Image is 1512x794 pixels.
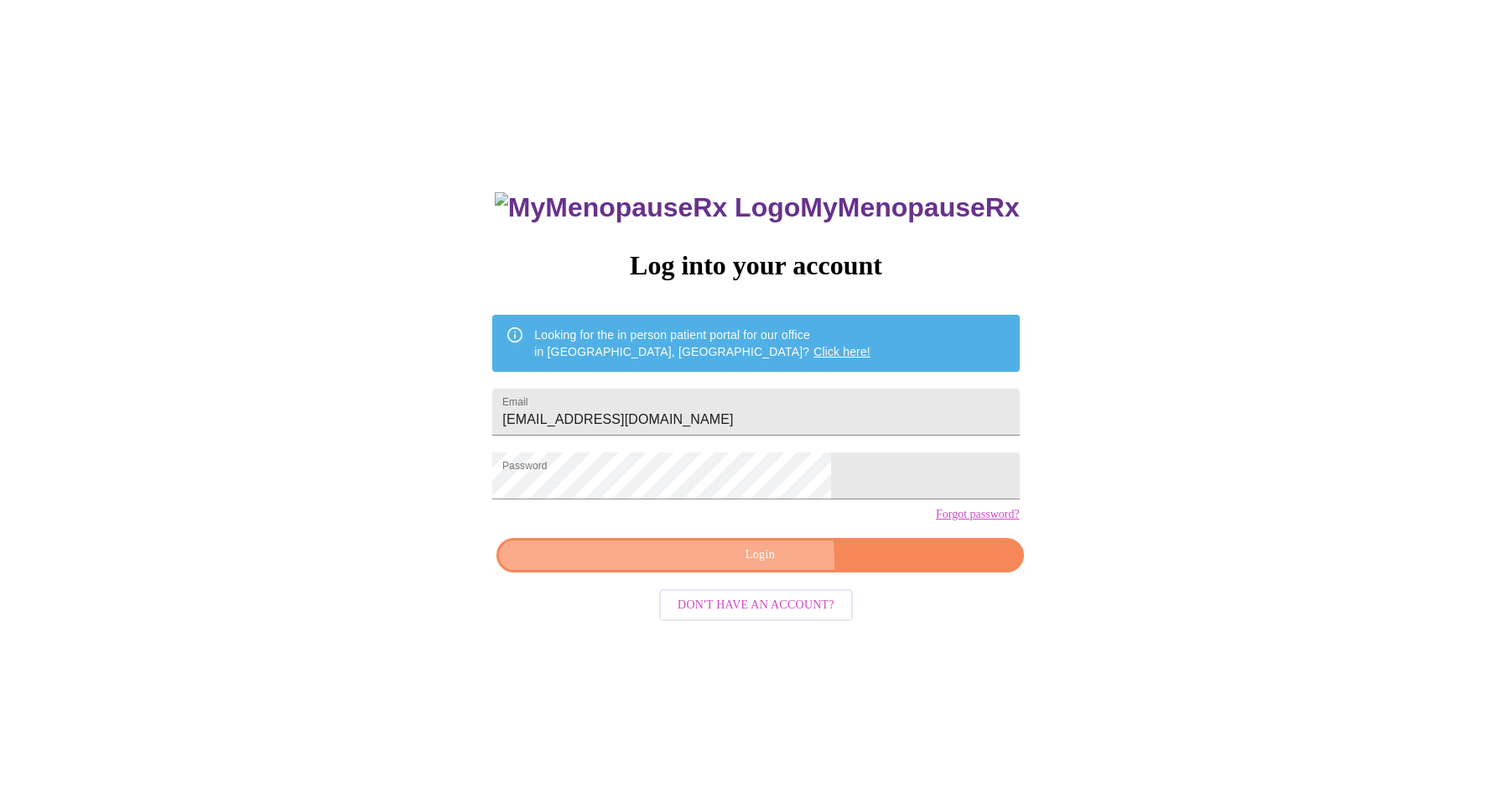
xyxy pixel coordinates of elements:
[492,250,1019,281] h3: Log into your account
[659,589,853,622] button: Don't have an account?
[936,508,1020,521] a: Forgot password?
[495,192,800,223] img: MyMenopauseRx Logo
[678,595,834,616] span: Don't have an account?
[496,538,1023,572] button: Login
[495,192,1020,223] h3: MyMenopauseRx
[813,345,870,358] a: Click here!
[516,545,1004,566] span: Login
[655,597,857,611] a: Don't have an account?
[534,320,870,367] div: Looking for the in person patient portal for our office in [GEOGRAPHIC_DATA], [GEOGRAPHIC_DATA]?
